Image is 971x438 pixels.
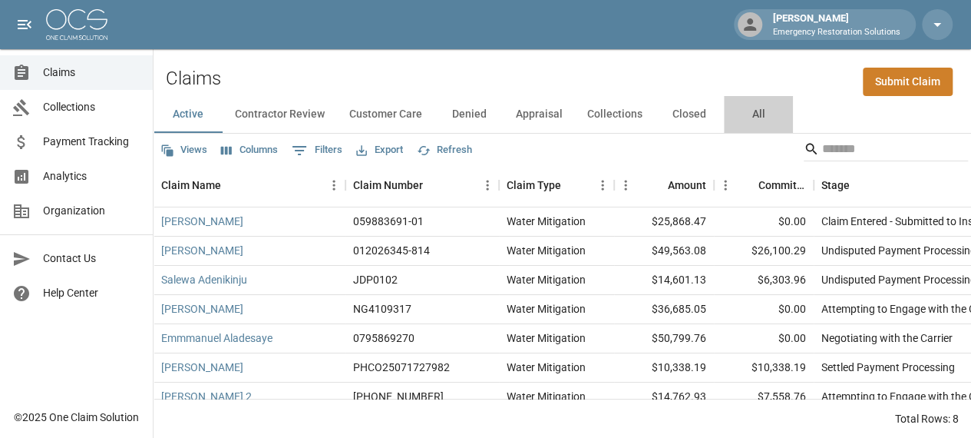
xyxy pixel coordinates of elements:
[43,99,140,115] span: Collections
[353,389,444,404] div: 300-0410183-2025
[507,272,586,287] div: Water Mitigation
[154,96,971,133] div: dynamic tabs
[161,214,243,229] a: [PERSON_NAME]
[504,96,575,133] button: Appraisal
[434,96,504,133] button: Denied
[668,164,706,207] div: Amount
[161,389,252,404] a: [PERSON_NAME] 2
[614,237,714,266] div: $49,563.08
[43,168,140,184] span: Analytics
[221,174,243,196] button: Sort
[217,138,282,162] button: Select columns
[646,174,668,196] button: Sort
[714,237,814,266] div: $26,100.29
[353,272,398,287] div: JDP0102
[575,96,655,133] button: Collections
[714,174,737,197] button: Menu
[614,295,714,324] div: $36,685.05
[591,174,614,197] button: Menu
[507,389,586,404] div: Water Mitigation
[353,301,411,317] div: NG4109317
[614,324,714,353] div: $50,799.76
[614,164,714,207] div: Amount
[423,174,444,196] button: Sort
[353,360,450,375] div: PHCO25071727982
[614,353,714,383] div: $10,338.19
[352,138,407,162] button: Export
[14,410,139,425] div: © 2025 One Claim Solution
[821,164,850,207] div: Stage
[9,9,40,40] button: open drawer
[43,251,140,267] span: Contact Us
[154,96,223,133] button: Active
[714,295,814,324] div: $0.00
[353,243,430,258] div: 012026345-814
[223,96,337,133] button: Contractor Review
[714,353,814,383] div: $10,338.19
[157,138,211,162] button: Views
[499,164,614,207] div: Claim Type
[655,96,724,133] button: Closed
[507,360,586,375] div: Water Mitigation
[507,214,586,229] div: Water Mitigation
[804,137,968,164] div: Search
[166,68,221,90] h2: Claims
[714,383,814,412] div: $7,558.76
[322,174,345,197] button: Menu
[154,164,345,207] div: Claim Name
[863,68,953,96] a: Submit Claim
[614,383,714,412] div: $14,762.93
[895,411,959,426] div: Total Rows: 8
[714,266,814,295] div: $6,303.96
[821,360,955,375] div: Settled Payment Processing
[43,203,140,219] span: Organization
[850,174,871,196] button: Sort
[43,134,140,150] span: Payment Tracking
[821,330,953,346] div: Negotiating with the Carrier
[507,301,586,317] div: Water Mitigation
[714,324,814,353] div: $0.00
[767,11,907,38] div: [PERSON_NAME]
[353,164,423,207] div: Claim Number
[476,174,499,197] button: Menu
[714,207,814,237] div: $0.00
[43,285,140,301] span: Help Center
[507,243,586,258] div: Water Mitigation
[714,164,814,207] div: Committed Amount
[161,330,272,346] a: Emmmanuel Aladesaye
[46,9,107,40] img: ocs-logo-white-transparent.png
[353,214,424,229] div: 059883691-01
[161,272,247,287] a: Salewa Adenikinju
[614,207,714,237] div: $25,868.47
[773,26,900,39] p: Emergency Restoration Solutions
[737,174,758,196] button: Sort
[507,330,586,346] div: Water Mitigation
[288,138,346,163] button: Show filters
[724,96,793,133] button: All
[43,65,140,81] span: Claims
[161,301,243,317] a: [PERSON_NAME]
[614,174,637,197] button: Menu
[353,330,414,346] div: 0795869270
[345,164,499,207] div: Claim Number
[161,243,243,258] a: [PERSON_NAME]
[507,164,561,207] div: Claim Type
[561,174,583,196] button: Sort
[161,360,243,375] a: [PERSON_NAME]
[413,138,476,162] button: Refresh
[614,266,714,295] div: $14,601.13
[337,96,434,133] button: Customer Care
[758,164,806,207] div: Committed Amount
[161,164,221,207] div: Claim Name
